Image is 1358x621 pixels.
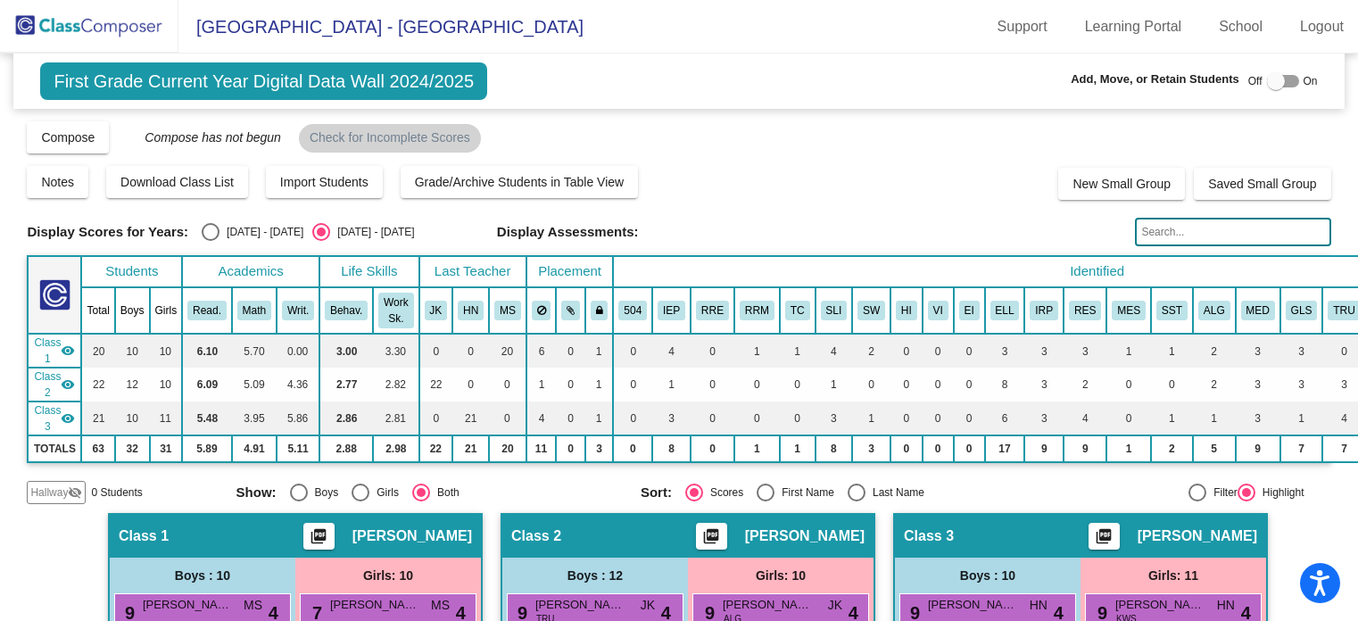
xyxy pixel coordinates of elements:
td: 3.00 [319,334,373,368]
th: English Language Learner [985,287,1025,334]
td: 0 [852,368,890,402]
td: 10 [115,334,150,368]
td: TOTALS [28,435,81,462]
td: 0 [613,435,652,462]
td: 1 [852,402,890,435]
td: 1 [1106,334,1151,368]
span: On [1304,73,1318,89]
span: [PERSON_NAME] [330,596,419,614]
th: Keep with students [556,287,585,334]
td: 3.30 [373,334,418,368]
button: JK [425,301,448,320]
td: 0 [691,368,734,402]
button: RRM [740,301,774,320]
td: 2.86 [319,402,373,435]
button: Grade/Archive Students in Table View [401,166,639,198]
td: 12 [115,368,150,402]
td: 21 [81,402,114,435]
td: 3 [1024,368,1064,402]
button: SST [1156,301,1188,320]
td: 20 [489,435,526,462]
span: [PERSON_NAME] [928,596,1017,614]
span: MS [431,596,450,615]
td: 0 [556,334,585,368]
mat-icon: visibility [61,377,75,392]
button: 504 [618,301,647,320]
span: Add, Move, or Retain Students [1071,70,1239,88]
div: Scores [703,484,743,501]
span: Class 1 [34,335,61,367]
td: 31 [150,435,183,462]
td: 0 [452,368,489,402]
span: 0 Students [91,484,142,501]
td: 0 [613,334,652,368]
td: 4 [1064,402,1106,435]
div: Girls: 11 [1081,558,1266,593]
th: Placement [526,256,614,287]
td: 3 [1236,368,1280,402]
td: 9 [1236,435,1280,462]
button: ALG [1198,301,1230,320]
button: New Small Group [1058,168,1185,200]
th: Melissa Soulliere [489,287,526,334]
span: [GEOGRAPHIC_DATA] - [GEOGRAPHIC_DATA] [178,12,584,41]
td: 0 [954,334,985,368]
span: Saved Small Group [1208,177,1316,191]
td: 9 [1064,435,1106,462]
mat-icon: picture_as_pdf [1093,527,1114,552]
mat-chip: Check for Incomplete Scores [299,124,481,153]
div: Girls: 10 [295,558,481,593]
td: 0 [954,368,985,402]
td: 0 [923,402,954,435]
td: 11 [526,435,557,462]
mat-icon: visibility [61,411,75,426]
td: 11 [150,402,183,435]
td: 2.82 [373,368,418,402]
td: 0 [954,435,985,462]
td: 1 [585,334,614,368]
td: 1 [1106,435,1151,462]
span: Show: [236,484,277,501]
th: Medical Conditions [1236,287,1280,334]
td: 6 [526,334,557,368]
td: 8 [816,435,853,462]
td: 5.86 [277,402,319,435]
button: Math [237,301,271,320]
td: Jennifer Konczalski - No Class Name [28,368,81,402]
td: 3 [1236,334,1280,368]
div: First Name [774,484,834,501]
button: SLI [821,301,848,320]
span: Display Scores for Years: [27,224,188,240]
td: Heather Nelson - No Class Name [28,402,81,435]
td: 5 [1193,435,1236,462]
span: Hallway [30,484,68,501]
th: Last Teacher [419,256,526,287]
span: [PERSON_NAME] [723,596,812,614]
td: 22 [81,368,114,402]
td: 1 [1151,334,1193,368]
div: Girls [369,484,399,501]
td: 3 [852,435,890,462]
td: 0 [419,334,453,368]
th: Individualized Reading Improvement Plan-IRIP (K-3 Only) [1024,287,1064,334]
th: Boys [115,287,150,334]
td: 5.70 [232,334,277,368]
span: [PERSON_NAME] [745,527,865,545]
button: Work Sk. [378,293,413,328]
td: 5.89 [182,435,232,462]
td: 0 [890,402,923,435]
td: 1 [816,368,853,402]
th: Math Extra Support [1106,287,1151,334]
td: 0 [691,334,734,368]
td: 2 [1193,334,1236,368]
mat-icon: picture_as_pdf [308,527,329,552]
td: 2 [852,334,890,368]
button: EI [959,301,980,320]
button: Compose [27,121,109,153]
span: Notes [41,175,74,189]
td: 2.77 [319,368,373,402]
button: Print Students Details [303,523,335,550]
th: Teacher Consultant [780,287,816,334]
div: Last Name [865,484,924,501]
td: 20 [489,334,526,368]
